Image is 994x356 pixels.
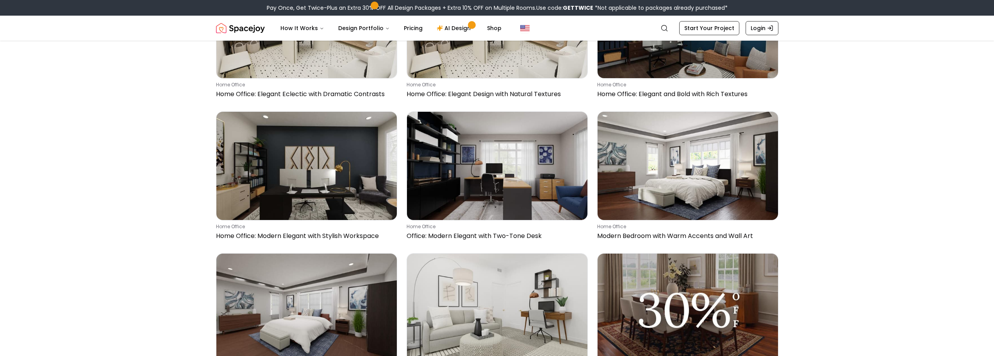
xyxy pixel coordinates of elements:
p: home office [407,82,585,88]
img: United States [520,23,530,33]
div: Pay Once, Get Twice-Plus an Extra 30% OFF All Design Packages + Extra 10% OFF on Multiple Rooms. [267,4,728,12]
button: Design Portfolio [332,20,396,36]
img: Modern Bedroom with Warm Accents and Wall Art [598,112,778,220]
p: Home Office: Elegant Eclectic with Dramatic Contrasts [216,89,394,99]
p: home office [407,224,585,230]
a: Spacejoy [216,20,265,36]
p: Office: Modern Elegant with Two-Tone Desk [407,231,585,241]
a: Start Your Project [679,21,739,35]
img: Spacejoy Logo [216,20,265,36]
a: Modern Bedroom with Warm Accents and Wall Arthome officeModern Bedroom with Warm Accents and Wall... [597,111,778,244]
span: *Not applicable to packages already purchased* [593,4,728,12]
a: Shop [481,20,508,36]
img: Office: Modern Elegant with Two-Tone Desk [407,112,587,220]
b: GETTWICE [563,4,593,12]
a: Home Office: Modern Elegant with Stylish Workspacehome officeHome Office: Modern Elegant with Sty... [216,111,397,244]
nav: Main [274,20,508,36]
p: Home Office: Elegant and Bold with Rich Textures [597,89,775,99]
button: How It Works [274,20,330,36]
a: Office: Modern Elegant with Two-Tone Deskhome officeOffice: Modern Elegant with Two-Tone Desk [407,111,588,244]
a: Login [746,21,778,35]
p: home office [216,224,394,230]
nav: Global [216,16,778,41]
p: Modern Bedroom with Warm Accents and Wall Art [597,231,775,241]
p: Home Office: Modern Elegant with Stylish Workspace [216,231,394,241]
p: home office [216,82,394,88]
a: AI Design [430,20,479,36]
a: Pricing [398,20,429,36]
p: home office [597,224,775,230]
p: home office [597,82,775,88]
span: Use code: [536,4,593,12]
img: Home Office: Modern Elegant with Stylish Workspace [216,112,397,220]
p: Home Office: Elegant Design with Natural Textures [407,89,585,99]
